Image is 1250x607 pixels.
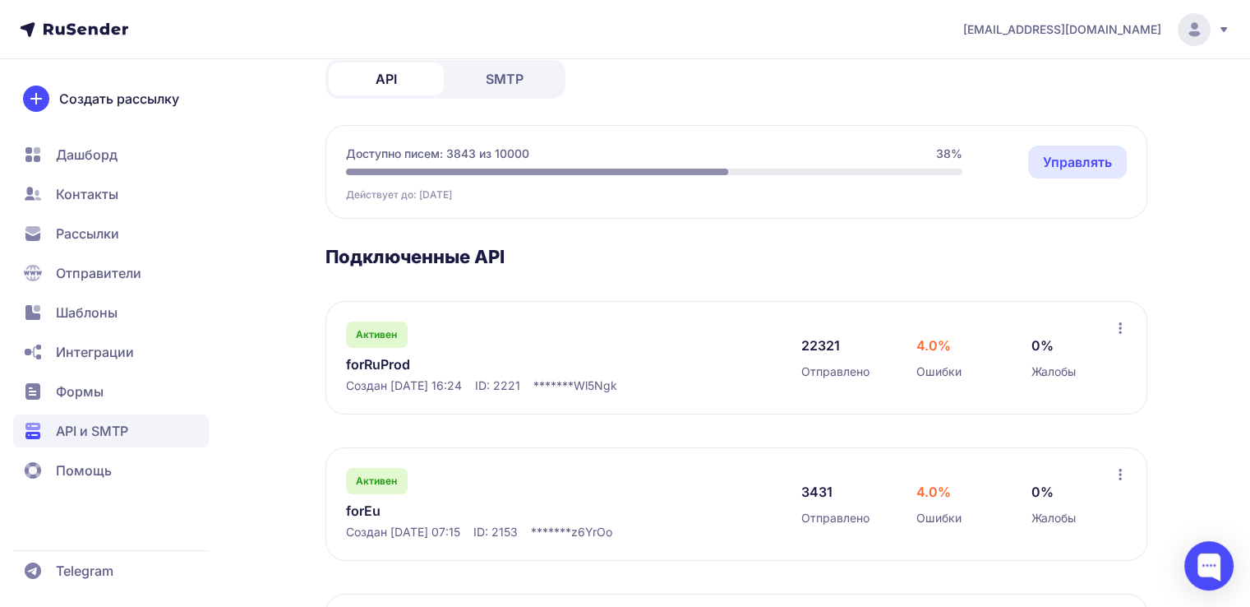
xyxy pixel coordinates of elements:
span: Помощь [56,461,112,480]
span: Рассылки [56,224,119,243]
span: 38% [936,146,962,162]
span: [EMAIL_ADDRESS][DOMAIN_NAME] [963,21,1161,38]
span: ID: 2221 [475,378,520,394]
span: Активен [356,475,397,488]
a: Telegram [13,554,209,587]
span: Wl5Ngk [574,378,617,394]
span: z6YrOo [571,524,612,540]
a: forEu [346,501,683,521]
span: 0% [1031,336,1054,355]
span: SMTP [486,69,524,89]
span: 4.0% [916,482,951,502]
a: forRuProd [346,354,683,374]
span: API [376,69,397,89]
span: Создать рассылку [59,89,179,109]
span: Интеграции [56,342,134,362]
span: 3431 [801,482,833,502]
span: Отправители [56,263,141,283]
span: Отправлено [801,364,869,380]
span: Отправлено [801,510,869,526]
span: Активен [356,328,397,341]
h3: Подключенные API [325,245,1148,268]
span: ID: 2153 [473,524,518,540]
span: Формы [56,382,104,401]
span: Жалобы [1031,364,1076,380]
span: Шаблоны [56,303,118,322]
span: Действует до: [DATE] [346,188,452,202]
a: SMTP [447,63,562,95]
a: API [329,63,444,95]
span: Ошибки [916,364,962,380]
span: Ошибки [916,510,962,526]
span: Создан [DATE] 07:15 [346,524,460,540]
span: 4.0% [916,336,951,355]
span: 0% [1031,482,1054,502]
span: Создан [DATE] 16:24 [346,378,462,394]
span: Telegram [56,561,113,581]
span: 22321 [801,336,840,355]
span: Жалобы [1031,510,1076,526]
span: Контакты [56,184,118,204]
span: API и SMTP [56,421,128,441]
span: Доступно писем: 3843 из 10000 [346,146,529,162]
span: Дашборд [56,145,118,164]
a: Управлять [1028,146,1127,178]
